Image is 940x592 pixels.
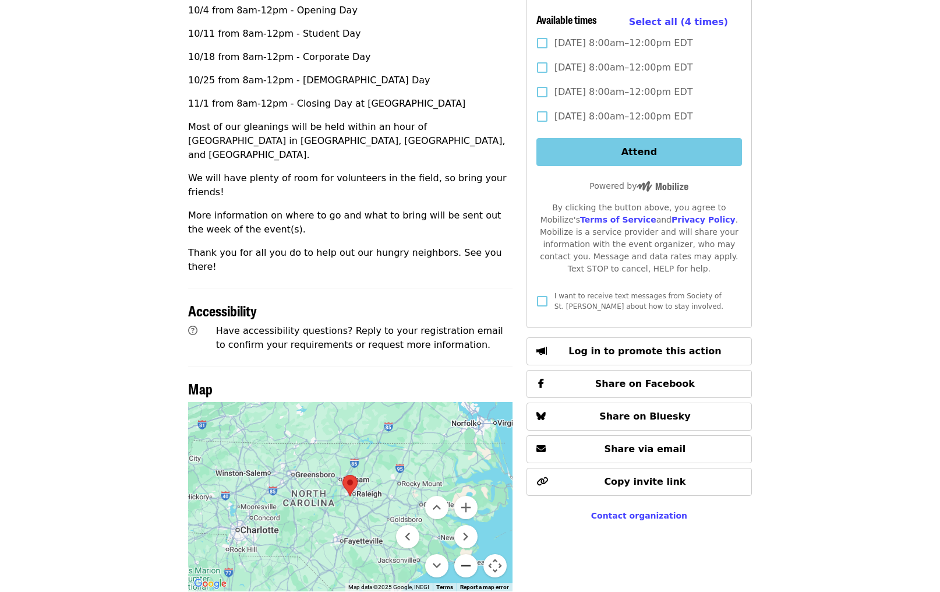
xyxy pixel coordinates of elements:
button: Share on Bluesky [526,403,752,431]
button: Share on Facebook [526,370,752,398]
button: Log in to promote this action [526,337,752,365]
span: [DATE] 8:00am–12:00pm EDT [554,36,693,50]
span: Have accessibility questions? Reply to your registration email to confirm your requirements or re... [216,325,503,350]
p: Most of our gleanings will be held within an hour of [GEOGRAPHIC_DATA] in [GEOGRAPHIC_DATA], [GEO... [188,120,513,162]
span: [DATE] 8:00am–12:00pm EDT [554,110,693,124]
button: Share via email [526,435,752,463]
span: Powered by [589,181,688,191]
p: 10/11 from 8am-12pm - Student Day [188,27,513,41]
img: Google [191,576,229,591]
a: Report a map error [460,584,509,590]
span: [DATE] 8:00am–12:00pm EDT [554,85,693,99]
p: 10/4 from 8am-12pm - Opening Day [188,3,513,17]
p: 10/25 from 8am-12pm - [DEMOGRAPHIC_DATA] Day [188,73,513,87]
a: Contact organization [591,511,687,520]
button: Zoom out [454,554,478,577]
button: Copy invite link [526,468,752,496]
span: Select all (4 times) [629,16,728,27]
img: Powered by Mobilize [637,181,688,192]
button: Move right [454,525,478,548]
button: Move down [425,554,448,577]
button: Zoom in [454,496,478,519]
a: Terms of Service [580,215,656,224]
p: Thank you for all you do to help out our hungry neighbors. See you there! [188,246,513,274]
a: Terms (opens in new tab) [436,584,453,590]
span: Share on Facebook [595,378,695,389]
span: Available times [536,12,597,27]
p: We will have plenty of room for volunteers in the field, so bring your friends! [188,171,513,199]
span: [DATE] 8:00am–12:00pm EDT [554,61,693,75]
button: Move left [396,525,419,548]
div: By clicking the button above, you agree to Mobilize's and . Mobilize is a service provider and wi... [536,202,742,275]
button: Map camera controls [483,554,507,577]
span: Accessibility [188,300,257,320]
i: question-circle icon [188,325,197,336]
span: Log in to promote this action [568,346,721,357]
p: 11/1 from 8am-12pm - Closing Day at [GEOGRAPHIC_DATA] [188,97,513,111]
button: Select all (4 times) [629,13,728,31]
button: Attend [536,138,742,166]
span: Share on Bluesky [599,411,691,422]
span: Share via email [605,443,686,454]
span: I want to receive text messages from Society of St. [PERSON_NAME] about how to stay involved. [554,292,723,311]
p: 10/18 from 8am-12pm - Corporate Day [188,50,513,64]
a: Privacy Policy [672,215,736,224]
button: Move up [425,496,448,519]
span: Map data ©2025 Google, INEGI [348,584,429,590]
p: More information on where to go and what to bring will be sent out the week of the event(s). [188,209,513,237]
span: Copy invite link [604,476,685,487]
span: Map [188,378,213,399]
a: Open this area in Google Maps (opens a new window) [191,576,229,591]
